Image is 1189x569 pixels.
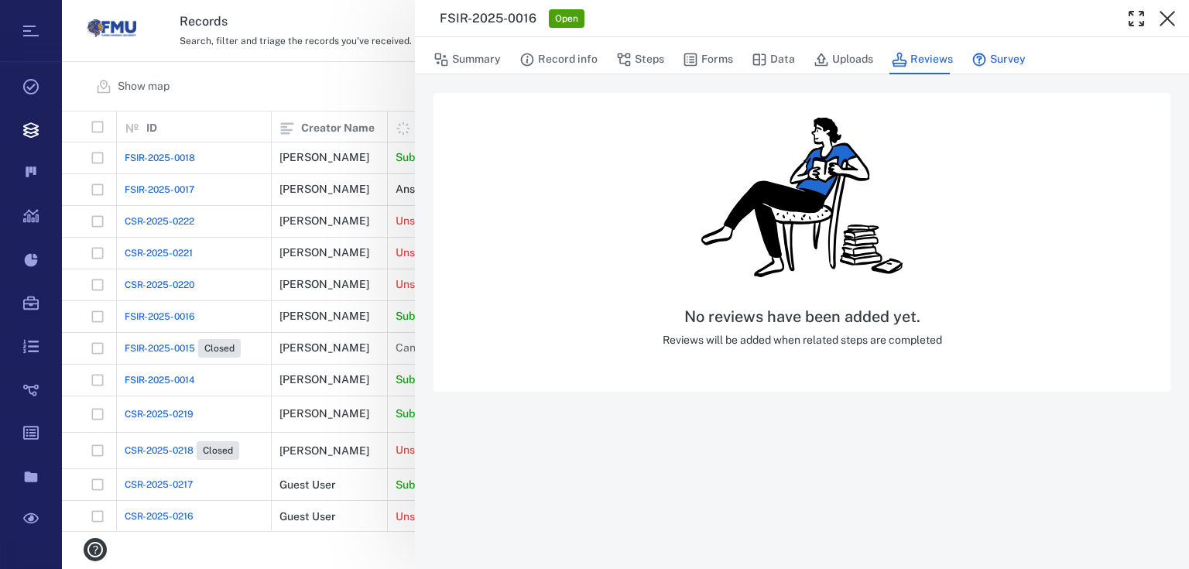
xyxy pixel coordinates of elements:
[892,45,953,74] button: Reviews
[663,333,942,348] p: Reviews will be added when related steps are completed
[433,45,501,74] button: Summary
[440,9,536,28] h3: FSIR-2025-0016
[971,45,1026,74] button: Survey
[814,45,873,74] button: Uploads
[552,12,581,26] span: Open
[1152,3,1183,34] button: Close
[35,11,67,25] span: Help
[663,307,942,327] h5: No reviews have been added yet.
[519,45,598,74] button: Record info
[752,45,795,74] button: Data
[683,45,733,74] button: Forms
[1121,3,1152,34] button: Toggle Fullscreen
[616,45,664,74] button: Steps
